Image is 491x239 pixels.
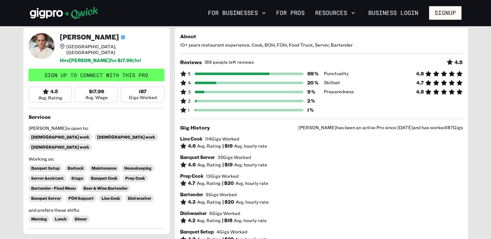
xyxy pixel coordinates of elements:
[324,80,340,86] span: Skillset
[97,135,155,140] span: [DEMOGRAPHIC_DATA] work
[222,199,234,205] h6: | $ 20
[324,71,349,77] span: Punctuality
[216,229,247,235] span: 4 Gigs Worked
[85,95,108,100] span: Avg. Wage
[180,71,191,77] span: 5
[236,199,269,205] span: Avg. hourly rate
[31,196,61,201] span: Banquet Server
[29,69,165,82] a: Sign up to connect with this Pro
[204,59,254,65] span: 189 people left reviews
[180,229,214,235] h6: Banquet Setup
[75,217,87,222] span: Dinner
[324,89,354,95] span: Preparedness
[124,166,152,171] span: Housekeeping
[205,7,268,18] button: For Businesses
[89,89,104,95] h6: $17.99
[31,186,76,191] span: Bartender - Fixed Menu
[180,173,203,179] h6: Prep Cook
[66,44,165,55] span: [GEOGRAPHIC_DATA], [GEOGRAPHIC_DATA]
[298,125,463,131] span: [PERSON_NAME] has been an active Pro since [DATE] and has worked 187 Gigs
[188,199,196,205] h6: 4.3
[180,154,215,160] h6: Banquet Server
[29,114,165,120] h5: Services
[416,80,424,86] h6: 4.7
[188,180,195,186] h6: 4.7
[307,98,319,104] h6: 2 %
[429,6,461,20] button: Signup
[68,196,94,201] span: FOH Support
[29,156,165,162] span: Working as:
[60,58,165,63] h6: Hire [PERSON_NAME] for $ 17.99 /hr!
[234,218,267,223] span: Avg. hourly rate
[206,192,237,198] span: 9 Gigs Worked
[102,196,120,201] span: Line Cook
[180,33,463,40] h5: About
[234,162,267,168] span: Avg. hourly rate
[206,173,239,179] span: 13 Gigs Worked
[180,89,191,95] span: 3
[180,107,191,113] span: 1
[180,136,203,142] h6: Line Cook
[234,143,267,149] span: Avg. hourly rate
[209,211,240,216] span: 6 Gigs Worked
[38,95,62,101] span: Avg. Rating
[29,125,165,131] span: [PERSON_NAME] is open to:
[43,88,58,95] div: 4.5
[307,107,319,113] h6: 1 %
[180,98,191,104] span: 2
[180,59,202,65] h5: Reviews
[31,145,89,150] span: [DEMOGRAPHIC_DATA] work
[91,176,117,181] span: Banquet Cook
[197,218,221,223] span: Avg. Rating
[31,166,60,171] span: Banquet Setup
[60,33,119,41] h4: [PERSON_NAME]
[307,71,319,77] h6: 69 %
[83,186,128,191] span: Beer & Wine Bartender
[180,80,191,86] span: 4
[180,192,203,198] h6: Bartender
[363,6,424,20] a: Business Login
[129,95,157,100] span: Gigs Worked
[128,196,151,201] span: Dishwasher
[416,89,424,95] h6: 4.8
[222,180,234,186] h6: | $ 20
[188,143,196,149] h6: 4.6
[68,166,84,171] span: Barback
[180,42,463,48] span: 10+ years restaurant experience. Cook, BOH, FOH, Food Truck, Server, Bartender
[197,199,221,205] span: Avg. Rating
[92,166,117,171] span: Maintenance
[197,162,221,168] span: Avg. Rating
[31,217,47,222] span: Morning
[180,211,207,216] h6: Dishwasher
[454,59,463,65] h5: 4.5
[125,176,145,181] span: Prep Cook
[197,180,221,186] span: Avg. Rating
[188,218,195,223] h6: 4.2
[274,7,307,18] a: For Pros
[188,162,196,168] h6: 4.6
[313,7,358,18] button: Resources
[222,218,232,223] h6: | $ 18
[29,33,55,59] img: Pro headshot
[71,176,83,181] span: Stage
[235,180,268,186] span: Avg. hourly rate
[217,154,251,160] span: 35 Gigs Worked
[139,89,147,95] h6: 187
[205,136,239,142] span: 114 Gigs Worked
[180,124,210,131] h5: Gig History
[31,176,64,181] span: Server Assistant
[222,162,233,168] h6: | $ 19
[55,217,67,222] span: Lunch
[29,207,165,213] span: and prefers these shifts
[197,143,221,149] span: Avg. Rating
[222,143,233,149] h6: | $ 19
[307,80,319,86] h6: 20 %
[307,89,319,95] h6: 9 %
[416,71,424,77] h6: 4.8
[31,135,89,140] span: [DEMOGRAPHIC_DATA] work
